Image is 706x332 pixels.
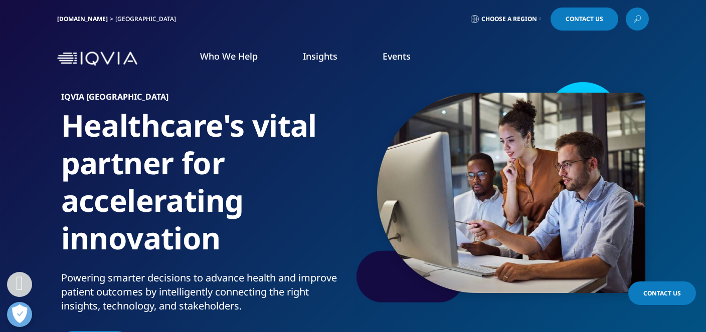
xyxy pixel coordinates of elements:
[643,289,681,297] span: Contact Us
[200,50,258,62] a: Who We Help
[57,52,137,66] img: IQVIA Healthcare Information Technology and Pharma Clinical Research Company
[61,107,349,271] h1: Healthcare's vital partner for accelerating innovation
[57,15,108,23] a: [DOMAIN_NAME]
[481,15,537,23] span: Choose a Region
[61,93,349,107] h6: IQVIA [GEOGRAPHIC_DATA]
[551,8,618,31] a: Contact Us
[566,16,603,22] span: Contact Us
[7,302,32,327] button: Open Preferences
[628,281,696,305] a: Contact Us
[303,50,337,62] a: Insights
[61,271,349,313] div: Powering smarter decisions to advance health and improve patient outcomes by intelligently connec...
[115,15,180,23] div: [GEOGRAPHIC_DATA]
[377,93,645,293] img: 2362team-and-computer-in-collaboration-teamwork-and-meeting-at-desk.jpg
[141,35,649,82] nav: Primary
[383,50,411,62] a: Events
